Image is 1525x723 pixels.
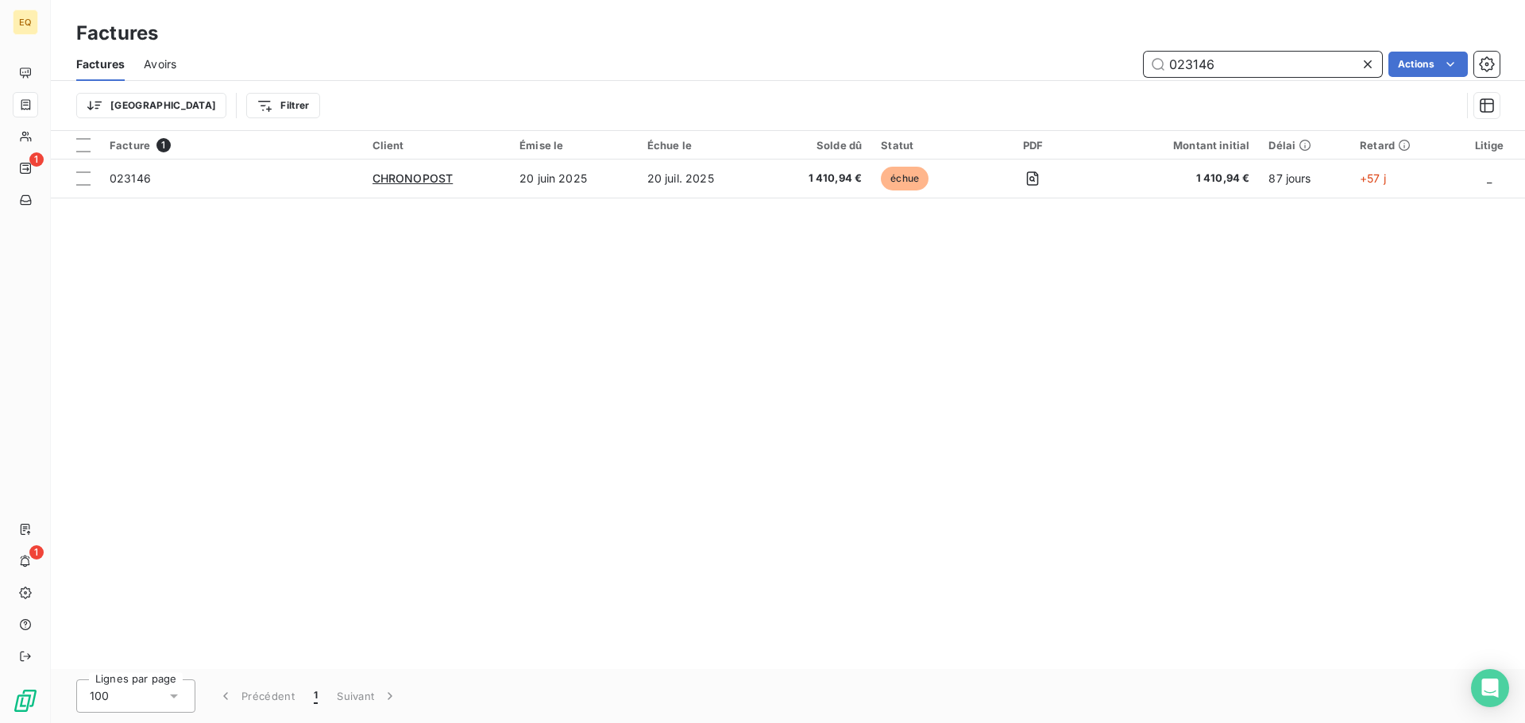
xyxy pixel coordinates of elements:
div: Client [373,139,500,152]
span: CHRONOPOST [373,171,454,185]
img: Logo LeanPay [13,688,38,713]
span: 100 [90,688,109,704]
button: Précédent [208,679,304,713]
td: 20 juin 2025 [510,160,638,198]
span: 1 [29,545,44,560]
div: Open Intercom Messenger [1471,669,1509,707]
div: Émise le [519,139,628,152]
div: PDF [986,139,1081,152]
div: EQ [13,10,38,35]
div: Statut [881,139,966,152]
div: Litige [1463,139,1515,152]
div: Solde dû [774,139,862,152]
span: 1 410,94 € [1099,171,1249,187]
td: 20 juil. 2025 [638,160,764,198]
span: Avoirs [144,56,176,72]
input: Rechercher [1144,52,1382,77]
button: Suivant [327,679,407,713]
span: _ [1487,171,1492,185]
span: échue [881,167,929,190]
span: 1 [29,152,44,167]
td: 87 jours [1259,160,1350,198]
span: 1 410,94 € [774,171,862,187]
span: 1 [156,138,171,152]
h3: Factures [76,19,158,48]
div: Échue le [647,139,755,152]
div: Montant initial [1099,139,1249,152]
span: Facture [110,139,150,152]
div: Retard [1360,139,1444,152]
button: Filtrer [246,93,319,118]
span: 023146 [110,171,151,185]
button: Actions [1388,52,1468,77]
span: 1 [314,688,318,704]
span: +57 j [1360,171,1386,185]
button: [GEOGRAPHIC_DATA] [76,93,226,118]
div: Délai [1268,139,1341,152]
span: Factures [76,56,125,72]
button: 1 [304,679,327,713]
